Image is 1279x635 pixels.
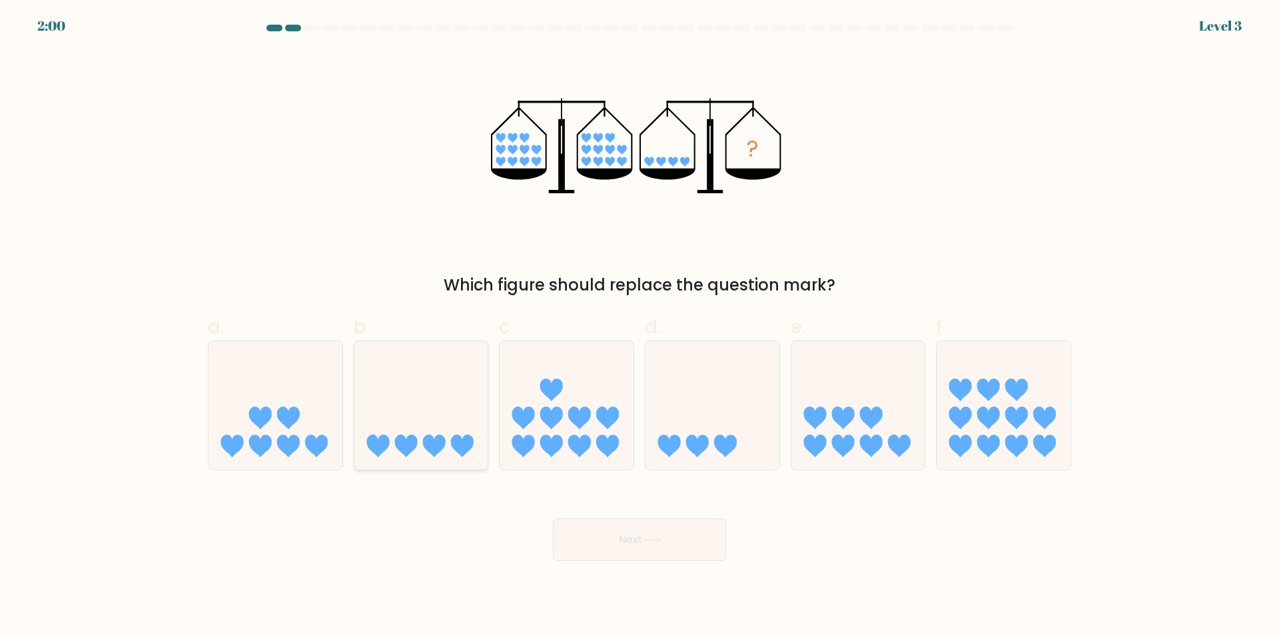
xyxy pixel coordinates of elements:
[216,273,1063,297] div: Which figure should replace the question mark?
[354,314,370,340] span: b.
[499,314,514,340] span: c.
[791,314,805,340] span: e.
[208,314,224,340] span: a.
[747,134,759,165] tspan: ?
[1199,16,1242,36] div: Level 3
[936,314,945,340] span: f.
[37,16,65,36] div: 2:00
[553,518,726,561] button: Next
[645,314,661,340] span: d.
